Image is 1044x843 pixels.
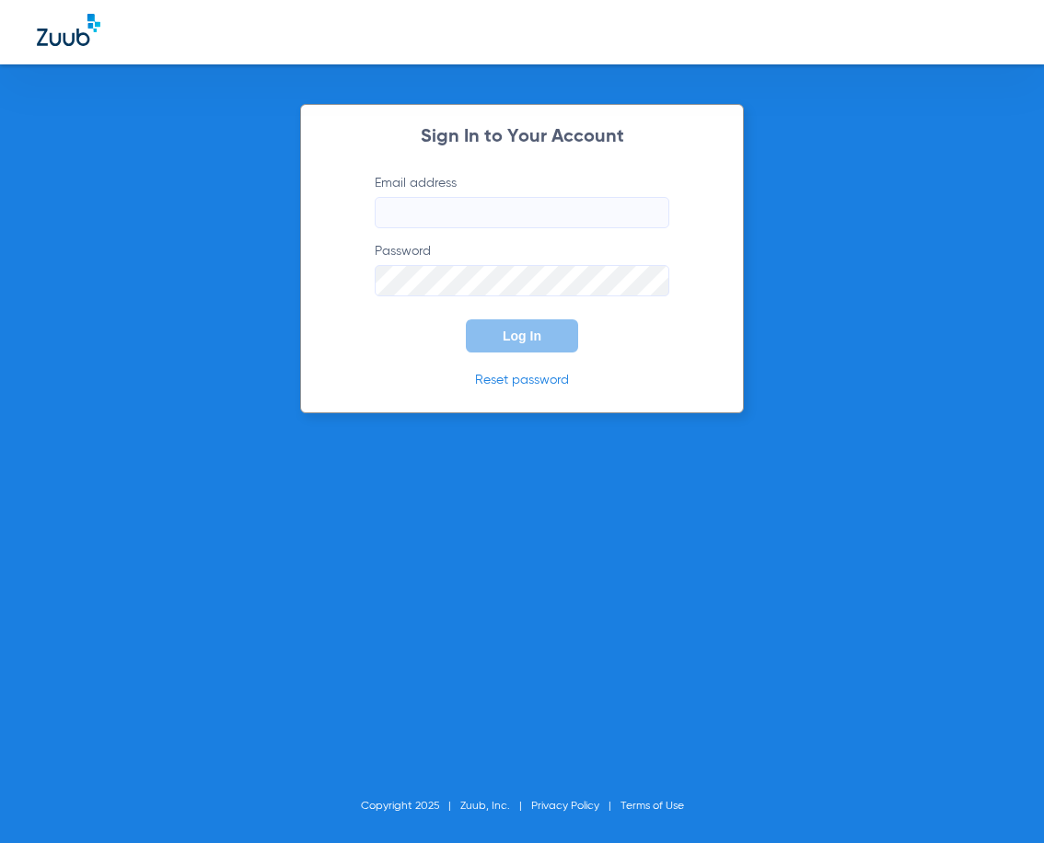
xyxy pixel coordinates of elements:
[503,329,541,343] span: Log In
[347,128,697,146] h2: Sign In to Your Account
[361,797,460,815] li: Copyright 2025
[466,319,578,352] button: Log In
[475,374,569,387] a: Reset password
[460,797,531,815] li: Zuub, Inc.
[375,197,669,228] input: Email address
[621,801,684,812] a: Terms of Use
[375,174,669,228] label: Email address
[375,265,669,296] input: Password
[531,801,599,812] a: Privacy Policy
[375,242,669,296] label: Password
[37,14,100,46] img: Zuub Logo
